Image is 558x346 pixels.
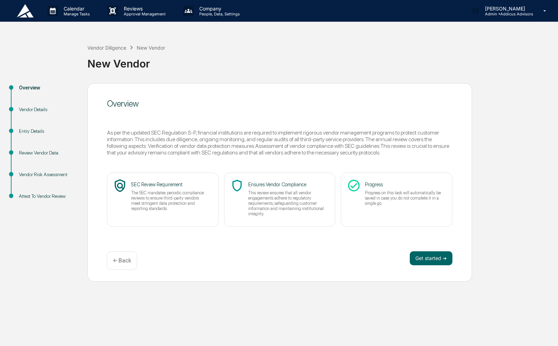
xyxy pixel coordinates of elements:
[107,129,452,156] div: As per the updated SEC Regulation S-P, financial institutions are required to implement rigorous ...
[87,45,126,51] div: Vendor Diligence
[17,4,34,17] img: logo
[118,6,169,12] p: Reviews
[194,6,243,12] p: Company
[19,149,76,157] div: Review Vendor Data
[19,106,76,113] div: Vendor Details
[248,190,325,216] p: This review ensures that all vendor engagements adhere to regulatory requirements, safeguarding c...
[19,193,76,200] div: Attest To Vendor Review
[479,6,533,12] p: [PERSON_NAME]
[118,12,169,16] p: Approval Management
[19,84,76,92] div: Overview
[19,128,76,135] div: Entry Details
[87,52,555,70] div: New Vendor
[131,190,208,211] p: The SEC mandates periodic compliance reviews to ensure third-party vendors meet stringent data pr...
[19,171,76,178] div: Vendor Risk Assessment
[58,12,93,16] p: Manage Tasks
[410,251,452,265] button: Get started ➔
[137,45,165,51] div: New Vendor
[365,190,442,206] p: Progress on this task will automatically be saved in case you do not complete it in a single go.
[113,257,131,264] p: ← Back
[347,179,361,193] span: check_circle_icon
[113,179,127,193] span: policy_icon
[131,181,208,187] p: SEC Review Requirement
[479,12,533,16] p: Admin • Addicus Advisors
[194,12,243,16] p: People, Data, Settings
[230,179,244,193] span: shield_icon
[107,99,452,109] div: Overview
[248,181,325,187] p: Ensures Vendor Compliance
[365,181,442,187] p: Progress
[58,6,93,12] p: Calendar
